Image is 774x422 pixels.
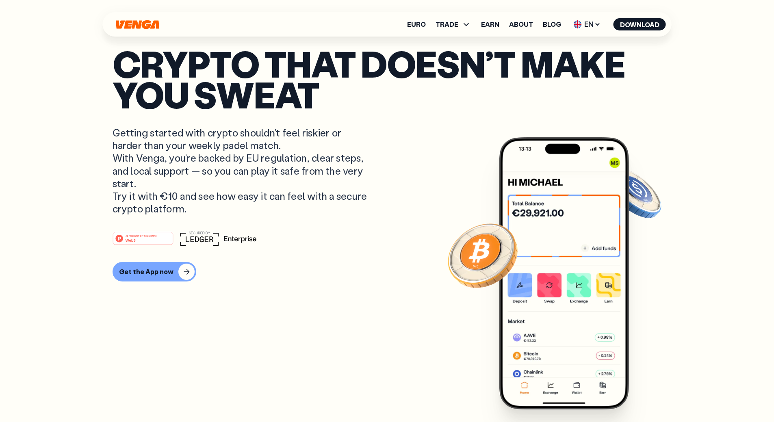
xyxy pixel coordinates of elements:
[119,268,173,276] div: Get the App now
[481,21,499,28] a: Earn
[113,262,196,281] button: Get the App now
[614,18,666,30] button: Download
[436,21,458,28] span: TRADE
[126,235,156,237] tspan: #1 PRODUCT OF THE MONTH
[509,21,533,28] a: About
[113,262,662,281] a: Get the App now
[113,126,369,215] p: Getting started with crypto shouldn’t feel riskier or harder than your weekly padel match. With V...
[113,48,662,110] p: Crypto that doesn’t make you sweat
[605,164,663,222] img: USDC coin
[571,18,604,31] span: EN
[407,21,426,28] a: Euro
[113,236,173,247] a: #1 PRODUCT OF THE MONTHWeb3
[574,20,582,28] img: flag-uk
[543,21,561,28] a: Blog
[436,19,471,29] span: TRADE
[125,238,135,242] tspan: Web3
[446,219,519,292] img: Bitcoin
[115,20,160,29] svg: Home
[499,137,629,409] img: Venga app main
